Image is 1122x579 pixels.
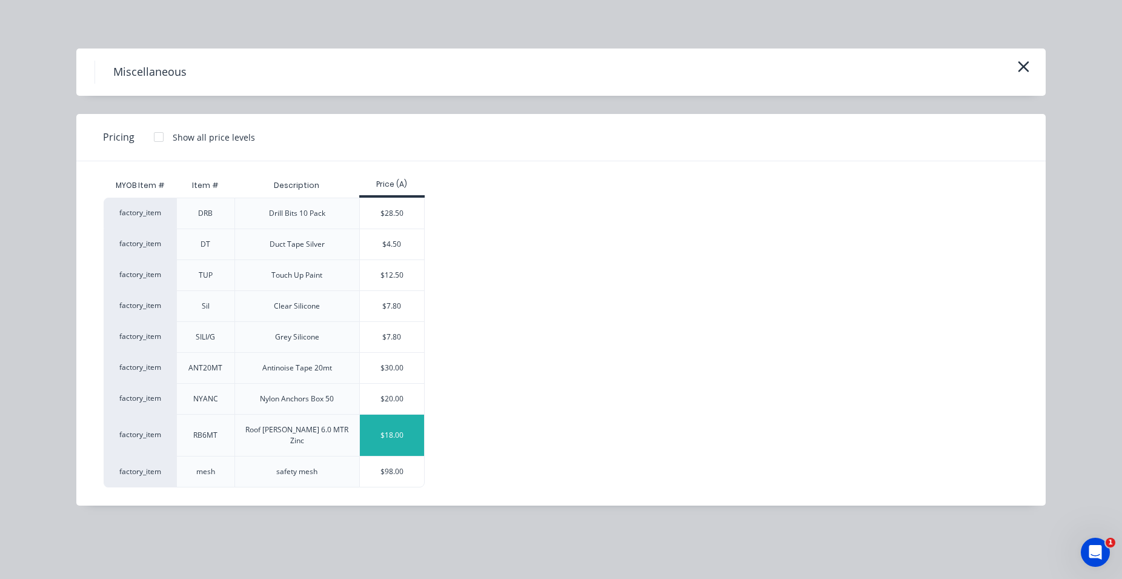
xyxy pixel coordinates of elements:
div: $7.80 [360,322,425,352]
div: safety mesh [276,466,317,477]
div: Show all price levels [173,131,255,144]
div: factory_item [104,259,176,290]
div: mesh [196,466,215,477]
div: $12.50 [360,260,425,290]
div: ANT20MT [188,363,222,373]
div: NYANC [193,393,218,404]
div: DT [201,239,210,250]
span: 1 [1106,538,1115,547]
div: Price (A) [359,179,425,190]
div: factory_item [104,229,176,259]
div: TUP [199,270,213,281]
div: Sil [202,301,210,312]
div: Touch Up Paint [271,270,322,281]
div: Item # [182,170,228,201]
h4: Miscellaneous [95,61,205,84]
div: factory_item [104,198,176,229]
div: factory_item [104,321,176,352]
div: factory_item [104,383,176,414]
div: Drill Bits 10 Pack [269,208,325,219]
div: MYOB Item # [104,173,176,198]
div: $4.50 [360,229,425,259]
div: Grey Silicone [275,332,319,343]
div: Roof [PERSON_NAME] 6.0 MTR Zinc [245,424,350,446]
div: $7.80 [360,291,425,321]
div: $20.00 [360,384,425,414]
div: DRB [198,208,213,219]
div: Nylon Anchors Box 50 [260,393,334,404]
div: Description [264,170,329,201]
div: factory_item [104,414,176,456]
div: Antinoise Tape 20mt [262,363,332,373]
span: Pricing [103,130,134,144]
div: $98.00 [360,457,425,487]
div: RB6MT [193,430,217,441]
div: $18.00 [360,415,425,456]
div: Clear Silicone [274,301,320,312]
div: Duct Tape Silver [270,239,325,250]
div: $30.00 [360,353,425,383]
div: factory_item [104,290,176,321]
iframe: Intercom live chat [1081,538,1110,567]
div: $28.50 [360,198,425,229]
div: factory_item [104,456,176,487]
div: SILI/G [196,332,215,343]
div: factory_item [104,352,176,383]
